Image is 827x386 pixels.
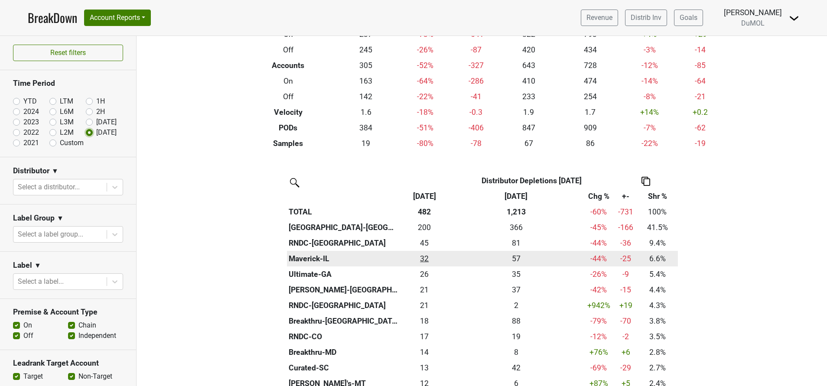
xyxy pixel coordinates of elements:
[23,371,43,382] label: Target
[581,10,618,26] a: Revenue
[287,220,400,235] th: [GEOGRAPHIC_DATA]-[GEOGRAPHIC_DATA]
[96,127,117,138] label: [DATE]
[400,313,449,329] td: 18.169
[678,89,722,104] td: -21
[287,266,400,282] th: Ultimate-GA
[637,282,677,298] td: 4.4%
[498,120,560,136] td: 847
[449,173,615,188] th: Distributor Depletions [DATE]
[637,329,677,344] td: 3.5%
[678,136,722,151] td: -19
[449,344,583,360] th: 7.666
[451,269,581,280] div: 35
[449,266,583,282] th: 34.680
[625,10,667,26] a: Distrib Inv
[583,329,614,344] td: -12 %
[402,253,447,264] div: 32
[335,73,397,89] td: 163
[454,89,498,104] td: -41
[451,222,581,233] div: 366
[637,344,677,360] td: 2.8%
[335,58,397,73] td: 305
[402,362,447,373] div: 13
[498,73,560,89] td: 410
[335,136,397,151] td: 19
[451,315,581,327] div: 88
[397,136,454,151] td: -80 %
[287,251,400,266] th: Maverick-IL
[498,58,560,73] td: 643
[454,104,498,120] td: -0.3
[583,220,614,235] td: -45 %
[400,204,449,220] th: 482
[335,42,397,58] td: 245
[449,251,583,266] th: 56.501
[78,320,96,331] label: Chain
[616,222,635,233] div: -166
[451,237,581,249] div: 81
[23,138,39,148] label: 2021
[583,235,614,251] td: -44 %
[637,313,677,329] td: 3.8%
[616,269,635,280] div: -9
[397,42,454,58] td: -26 %
[616,284,635,295] div: -15
[13,214,55,223] h3: Label Group
[583,298,614,313] td: +942 %
[397,58,454,73] td: -52 %
[621,73,679,89] td: -14 %
[287,188,400,204] th: &nbsp;: activate to sort column ascending
[402,284,447,295] div: 21
[60,138,84,148] label: Custom
[637,220,677,235] td: 41.5%
[451,331,581,342] div: 19
[449,188,583,204] th: Sep '24: activate to sort column ascending
[454,42,498,58] td: -87
[616,237,635,249] div: -36
[57,213,64,224] span: ▼
[637,204,677,220] td: 100%
[678,120,722,136] td: -62
[287,313,400,329] th: Breakthru-[GEOGRAPHIC_DATA]
[402,222,447,233] div: 200
[397,120,454,136] td: -51 %
[402,315,447,327] div: 18
[678,104,722,120] td: +0.2
[23,96,37,107] label: YTD
[621,58,679,73] td: -12 %
[560,136,621,151] td: 86
[402,237,447,249] div: 45
[449,235,583,251] th: 81.000
[52,166,59,176] span: ▼
[616,331,635,342] div: -2
[400,251,449,266] td: 31.667
[96,117,117,127] label: [DATE]
[449,313,583,329] th: 88.334
[96,107,105,117] label: 2H
[60,96,73,107] label: LTM
[724,7,782,18] div: [PERSON_NAME]
[637,266,677,282] td: 5.4%
[400,235,449,251] td: 45.334
[397,73,454,89] td: -64 %
[84,10,151,26] button: Account Reports
[451,284,581,295] div: 37
[400,188,449,204] th: Sep '25: activate to sort column ascending
[616,362,635,373] div: -29
[621,136,679,151] td: -22 %
[287,298,400,313] th: RNDC-[GEOGRAPHIC_DATA]
[287,282,400,298] th: [PERSON_NAME]-[GEOGRAPHIC_DATA]
[23,320,32,331] label: On
[449,220,583,235] th: 366.000
[402,300,447,311] div: 21
[583,266,614,282] td: -26 %
[616,347,635,358] div: +6
[60,117,74,127] label: L3M
[678,58,722,73] td: -85
[674,10,703,26] a: Goals
[454,58,498,73] td: -327
[678,73,722,89] td: -64
[741,19,765,27] span: DuMOL
[637,235,677,251] td: 9.4%
[96,96,105,107] label: 1H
